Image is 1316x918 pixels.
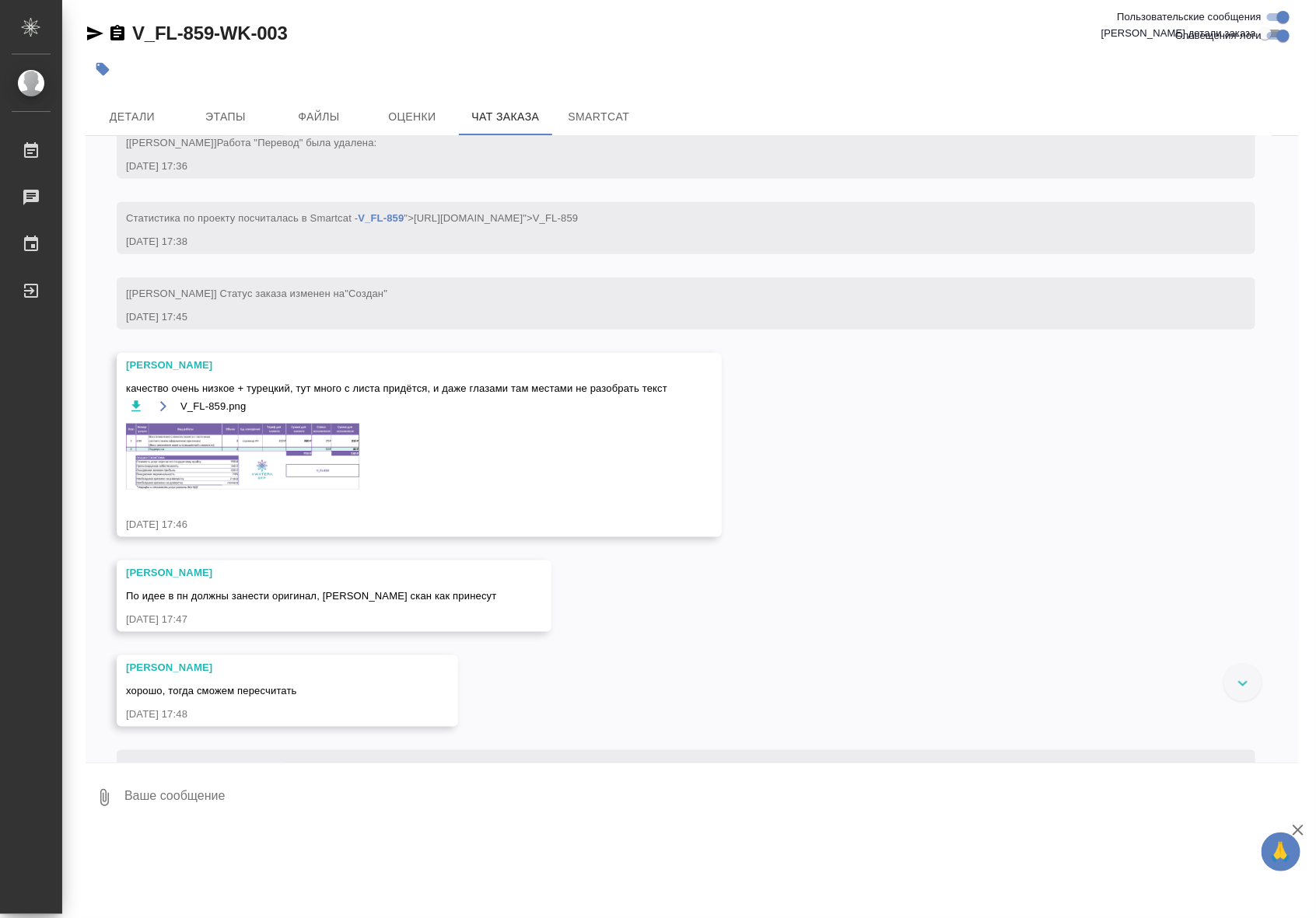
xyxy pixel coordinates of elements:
[358,212,404,224] a: V_FL-859
[1268,836,1294,868] span: 🙏
[126,590,497,602] span: По идее в пн должны занести оригинал, [PERSON_NAME] скан как принесут
[132,23,288,44] a: V_FL-859-WK-003
[126,381,667,396] span: качество очень низкое + турецкий, тут много с листа придётся, и даже глазами там местами не разоб...
[126,137,376,148] span: [[PERSON_NAME]]
[345,760,463,772] span: "Ожидание предоплаты"
[126,424,359,490] img: V_FL-859.png
[1262,832,1300,871] button: 🙏
[188,107,263,127] span: Этапы
[126,517,667,532] div: [DATE] 17:46
[126,212,578,224] span: Cтатистика по проекту посчиталась в Smartcat - ">[URL][DOMAIN_NAME]">V_FL-859
[86,24,104,43] button: Скопировать ссылку для ЯМессенджера
[1101,26,1256,41] span: [PERSON_NAME] детали заказа
[126,309,1201,325] div: [DATE] 17:45
[180,399,246,414] span: V_FL-859.png
[126,358,667,373] div: [PERSON_NAME]
[375,107,450,127] span: Оценки
[95,107,170,127] span: Детали
[126,707,404,722] div: [DATE] 17:48
[108,24,127,43] button: Скопировать ссылку
[126,612,497,627] div: [DATE] 17:47
[562,107,636,127] span: SmartCat
[468,107,543,127] span: Чат заказа
[126,660,404,675] div: [PERSON_NAME]
[217,137,377,148] span: Работа "Перевод" была удалена:
[126,234,1201,250] div: [DATE] 17:38
[126,159,1201,174] div: [DATE] 17:36
[126,288,387,299] span: [[PERSON_NAME]] Статус заказа изменен на
[282,107,356,127] span: Файлы
[126,565,497,581] div: [PERSON_NAME]
[153,396,173,416] button: Открыть на драйве
[86,52,120,86] button: Добавить тэг
[1175,28,1262,44] span: Оповещения-логи
[126,760,463,772] span: [[PERSON_NAME]] Статус заказа изменен на
[345,288,387,299] span: "Создан"
[126,685,297,696] span: хорошо, тогда сможем пересчитать
[126,396,145,416] button: Скачать
[1117,9,1262,25] span: Пользовательские сообщения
